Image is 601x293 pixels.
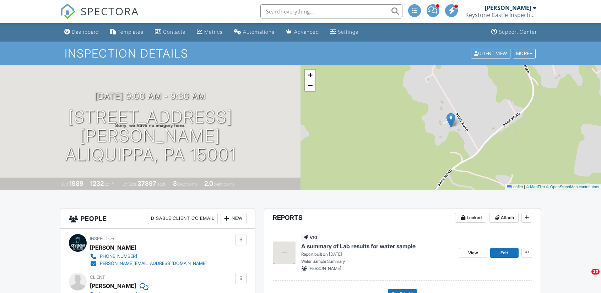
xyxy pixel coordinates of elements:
span: − [308,81,313,90]
div: Contacts [163,29,185,35]
div: [PERSON_NAME] [90,242,136,253]
input: Search everything... [260,4,402,18]
a: [PHONE_NUMBER] [90,253,207,260]
a: Templates [107,26,146,39]
div: Templates [118,29,144,35]
span: + [308,70,313,79]
span: SPECTORA [81,4,139,18]
a: Settings [327,26,361,39]
div: Automations [243,29,275,35]
a: © OpenStreetMap contributors [546,185,599,189]
div: Keystone Castle Inspections LLC [465,11,536,18]
span: | [524,185,525,189]
a: Metrics [194,26,226,39]
div: Support Center [499,29,537,35]
a: Advanced [283,26,322,39]
a: Client View [470,50,512,56]
div: [PERSON_NAME] [485,4,531,11]
div: Settings [338,29,358,35]
div: [PERSON_NAME][EMAIL_ADDRESS][DOMAIN_NAME] [98,261,207,266]
span: sq. ft. [105,181,115,187]
a: Contacts [152,26,188,39]
span: Inspector [90,236,114,241]
div: 2.0 [204,180,213,187]
div: Advanced [294,29,319,35]
span: Lot Size [121,181,136,187]
a: Automations (Advanced) [231,26,277,39]
a: SPECTORA [60,10,139,25]
div: More [513,49,536,58]
a: Support Center [488,26,540,39]
span: Built [60,181,68,187]
div: Client View [471,49,510,58]
a: Dashboard [61,26,102,39]
img: The Best Home Inspection Software - Spectora [60,4,76,19]
span: 10 [591,269,600,275]
div: 1989 [69,180,83,187]
a: © MapTiler [526,185,545,189]
a: [PERSON_NAME][EMAIL_ADDRESS][DOMAIN_NAME] [90,260,207,267]
a: Zoom out [305,80,315,91]
a: Leaflet [507,185,523,189]
h1: Inspection Details [65,47,536,60]
img: Marker [446,113,455,127]
h3: People [60,208,255,229]
a: Zoom in [305,70,315,80]
div: New [221,213,247,224]
span: bathrooms [214,181,234,187]
div: Metrics [204,29,223,35]
span: Client [90,275,105,280]
div: Disable Client CC Email [148,213,218,224]
div: [PERSON_NAME] [90,281,136,291]
h1: [STREET_ADDRESS][PERSON_NAME] Aliquippa, PA 15001 [11,108,289,164]
span: bedrooms [178,181,197,187]
div: 3 [173,180,177,187]
div: 37897 [137,180,156,187]
div: [PHONE_NUMBER] [98,254,137,259]
span: sq.ft. [157,181,166,187]
iframe: Intercom live chat [577,269,594,286]
div: 1232 [90,180,104,187]
h3: [DATE] 9:00 am - 9:30 am [95,91,206,101]
div: Dashboard [72,29,99,35]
